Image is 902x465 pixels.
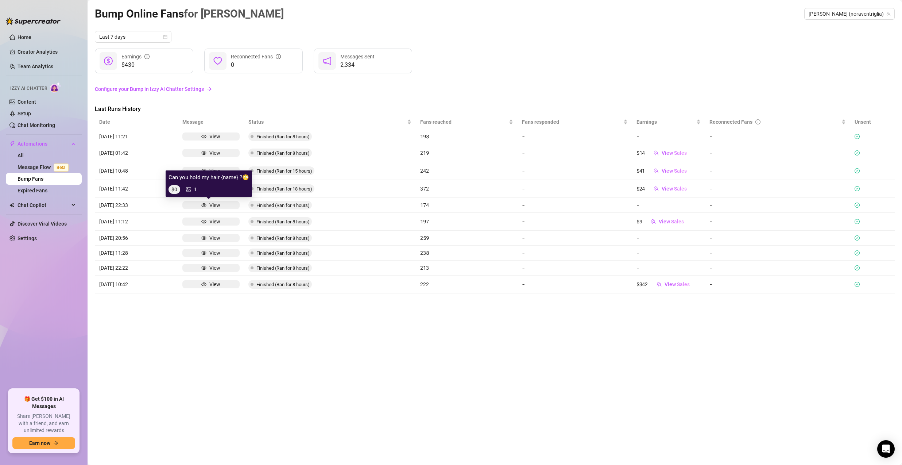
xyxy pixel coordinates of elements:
span: eye [201,250,206,255]
span: calendar [163,35,167,39]
span: Finished (Ran for 8 hours) [256,150,310,156]
span: Finished (Ran for 15 hours) [256,168,312,174]
article: 219 [420,149,513,157]
a: Configure your Bump in Izzy AI Chatter Settingsarrow-right [95,82,895,96]
div: Open Intercom Messenger [877,440,895,458]
span: 2,334 [340,61,375,69]
div: Reconnected Fans [709,118,840,126]
a: Creator Analytics [18,46,76,58]
span: Messages Sent [340,54,375,59]
span: Finished (Ran for 18 hours) [256,186,312,192]
span: Chat Copilot [18,199,69,211]
button: View Sales [645,216,690,227]
div: Reconnected Fans [231,53,281,61]
span: for [PERSON_NAME] [184,7,284,20]
article: $41 [636,167,645,175]
article: - [709,167,846,175]
span: Fans reached [420,118,507,126]
div: View [209,167,220,175]
article: - [522,234,628,242]
span: check-circle [855,250,860,255]
article: - [522,280,628,288]
a: Expired Fans [18,188,47,193]
span: heart [213,57,222,65]
div: Earnings [121,53,150,61]
article: - [636,249,639,257]
article: [DATE] 10:48 [99,167,174,175]
span: Finished (Ran for 4 hours) [256,203,310,208]
span: eye [201,168,206,173]
span: View Sales [662,150,687,156]
span: Automations [18,138,69,150]
article: [DATE] 01:42 [99,149,174,157]
article: - [636,132,639,141]
article: - [522,264,628,272]
span: Status [248,118,406,126]
article: 372 [420,185,513,193]
span: Fans responded [522,118,622,126]
a: All [18,153,24,158]
article: - [522,167,628,175]
button: Earn nowarrow-right [12,437,75,449]
th: Date [95,115,178,129]
span: Izzy AI Chatter [10,85,47,92]
span: eye [201,235,206,241]
th: Fans reached [416,115,518,129]
article: 213 [420,264,513,272]
article: Can you hold my hair {name} ?😳 [169,173,249,182]
span: eye [201,265,206,270]
article: $342 [636,280,648,288]
a: Discover Viral Videos [18,221,67,227]
span: team [654,168,659,173]
span: View Sales [662,186,687,192]
span: check-circle [855,219,860,224]
span: team [657,282,662,287]
article: 242 [420,167,513,175]
article: [DATE] 10:42 [99,280,174,288]
article: 259 [420,234,513,242]
th: Status [244,115,416,129]
a: Configure your Bump in Izzy AI Chatter Settings [95,85,895,93]
article: - [636,264,639,272]
span: eye [201,203,206,208]
span: eye [201,150,206,155]
th: Earnings [632,115,705,129]
article: - [522,201,628,209]
div: View [209,218,220,226]
div: View [209,234,220,242]
span: info-circle [276,54,281,59]
span: notification [323,57,332,65]
article: [DATE] 22:22 [99,264,174,272]
span: 0 [231,61,281,69]
span: check-circle [855,168,860,173]
article: 222 [420,280,513,288]
img: AI Chatter [50,82,61,93]
span: info-circle [144,54,150,59]
article: - [709,249,846,257]
span: $430 [121,61,150,69]
span: arrow-right [207,87,212,92]
span: picture [186,187,191,192]
span: info-circle [755,119,760,124]
a: Content [18,99,36,105]
div: View [209,149,220,157]
span: check-circle [855,282,860,287]
span: Finished (Ran for 8 hours) [256,250,310,256]
article: $14 [636,149,645,157]
article: - [522,132,628,141]
a: Home [18,34,31,40]
span: check-circle [855,134,860,139]
article: - [709,132,846,141]
article: 198 [420,132,513,141]
a: Team Analytics [18,64,53,69]
span: team [886,12,891,16]
div: View [209,132,220,141]
span: eye [201,282,206,287]
span: check-circle [855,186,860,191]
span: team [654,186,659,191]
span: Finished (Ran for 8 hours) [256,282,310,287]
a: Message FlowBeta [18,164,71,170]
article: - [636,234,639,242]
div: 1 [194,185,197,193]
a: Bump Fans [18,176,43,182]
